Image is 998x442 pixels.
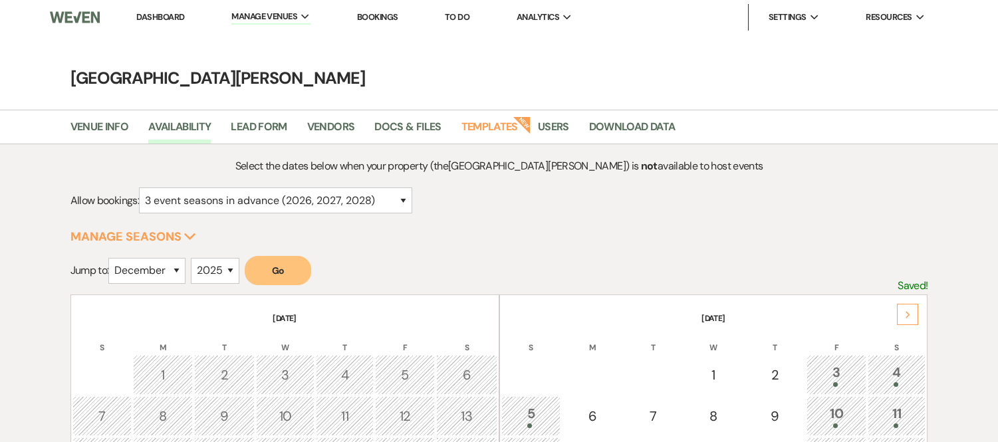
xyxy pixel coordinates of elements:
div: 5 [382,365,428,385]
th: S [868,326,926,354]
button: Go [245,256,311,285]
th: T [745,326,806,354]
h4: [GEOGRAPHIC_DATA][PERSON_NAME] [21,66,978,90]
th: W [256,326,314,354]
th: M [133,326,193,354]
th: M [562,326,623,354]
span: Allow bookings: [70,193,139,207]
div: 10 [814,403,859,428]
th: S [436,326,497,354]
th: F [375,326,435,354]
th: T [194,326,255,354]
p: Saved! [898,277,928,294]
a: Vendors [307,118,355,144]
a: Docs & Files [374,118,441,144]
div: 13 [443,406,490,426]
div: 12 [382,406,428,426]
th: S [72,326,132,354]
div: 6 [569,406,616,426]
span: Settings [769,11,807,24]
div: 2 [752,365,799,385]
div: 8 [691,406,736,426]
p: Select the dates below when your property (the [GEOGRAPHIC_DATA][PERSON_NAME] ) is available to h... [178,158,820,175]
div: 7 [632,406,676,426]
a: Availability [148,118,211,144]
div: 6 [443,365,490,385]
div: 9 [752,406,799,426]
th: S [501,326,561,354]
div: 2 [201,365,248,385]
div: 10 [263,406,307,426]
div: 4 [323,365,367,385]
span: Manage Venues [231,10,297,23]
span: Resources [866,11,912,24]
span: Analytics [517,11,559,24]
a: Dashboard [136,11,184,23]
div: 4 [875,362,919,387]
div: 3 [263,365,307,385]
th: T [316,326,374,354]
a: Download Data [589,118,676,144]
div: 5 [509,403,554,428]
div: 7 [80,406,125,426]
span: Jump to: [70,263,109,277]
div: 9 [201,406,248,426]
div: 3 [814,362,859,387]
th: [DATE] [501,296,926,324]
a: Templates [461,118,518,144]
div: 8 [140,406,186,426]
strong: New [513,115,531,134]
th: W [684,326,743,354]
th: [DATE] [72,296,497,324]
th: F [807,326,866,354]
img: Weven Logo [50,3,100,31]
div: 11 [323,406,367,426]
a: Venue Info [70,118,129,144]
a: To Do [445,11,469,23]
div: 11 [875,403,919,428]
div: 1 [140,365,186,385]
a: Bookings [357,11,398,23]
strong: not [641,159,658,173]
a: Users [538,118,569,144]
th: T [624,326,683,354]
button: Manage Seasons [70,231,196,243]
div: 1 [691,365,736,385]
a: Lead Form [231,118,287,144]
